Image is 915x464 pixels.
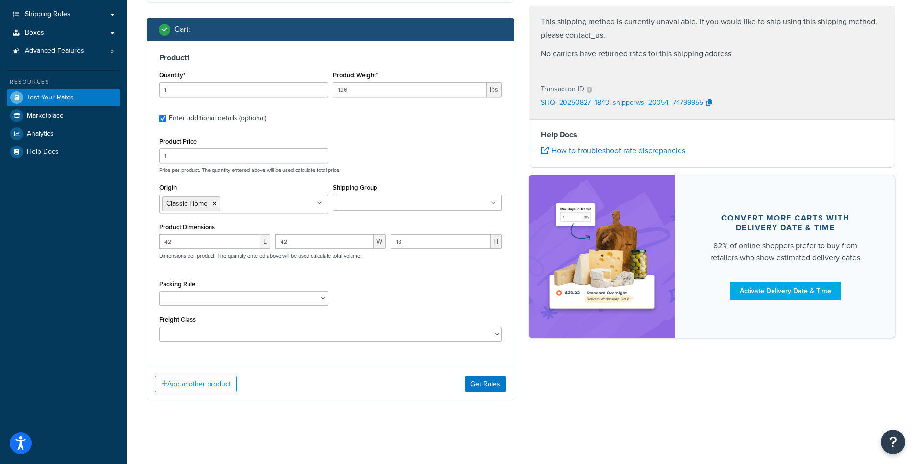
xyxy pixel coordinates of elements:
p: No carriers have returned rates for this shipping address [541,47,884,61]
a: Marketplace [7,107,120,124]
div: Enter additional details (optional) [169,111,266,125]
input: 0.00 [333,82,487,97]
label: Product Dimensions [159,223,215,231]
button: Add another product [155,376,237,392]
img: feature-image-ddt-36eae7f7280da8017bfb280eaccd9c446f90b1fe08728e4019434db127062ab4.png [543,190,661,323]
p: Transaction ID [541,82,584,96]
p: SHQ_20250827_1843_shipperws_20054_74799955 [541,96,703,111]
div: Resources [7,78,120,86]
button: Get Rates [465,376,506,392]
button: Open Resource Center [881,430,905,454]
p: Price per product. The quantity entered above will be used calculate total price. [157,167,504,173]
a: Shipping Rules [7,5,120,24]
a: Help Docs [7,143,120,161]
a: Activate Delivery Date & Time [730,281,841,300]
span: 5 [110,47,114,55]
li: Advanced Features [7,42,120,60]
span: Marketplace [27,112,64,120]
a: Test Your Rates [7,89,120,106]
p: Dimensions per product. The quantity entered above will be used calculate total volume. [157,252,362,259]
span: Advanced Features [25,47,84,55]
span: lbs [487,82,502,97]
span: Classic Home [166,198,208,209]
label: Product Weight* [333,72,378,79]
span: L [260,234,270,249]
a: How to troubleshoot rate discrepancies [541,145,685,156]
input: Enter additional details (optional) [159,115,166,122]
span: Boxes [25,29,44,37]
a: Boxes [7,24,120,42]
label: Shipping Group [333,184,377,191]
span: H [491,234,502,249]
span: Help Docs [27,148,59,156]
div: 82% of online shoppers prefer to buy from retailers who show estimated delivery dates [699,240,872,263]
label: Product Price [159,138,197,145]
h3: Product 1 [159,53,502,63]
div: Convert more carts with delivery date & time [699,213,872,232]
h4: Help Docs [541,129,884,141]
span: Test Your Rates [27,94,74,102]
span: Shipping Rules [25,10,70,19]
span: Analytics [27,130,54,138]
label: Quantity* [159,72,185,79]
label: Packing Rule [159,280,195,288]
a: Advanced Features5 [7,42,120,60]
span: W [374,234,386,249]
label: Origin [159,184,177,191]
h2: Cart : [174,25,190,34]
p: This shipping method is currently unavailable. If you would like to ship using this shipping meth... [541,15,884,42]
input: 0.0 [159,82,328,97]
label: Freight Class [159,316,196,323]
a: Analytics [7,125,120,143]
